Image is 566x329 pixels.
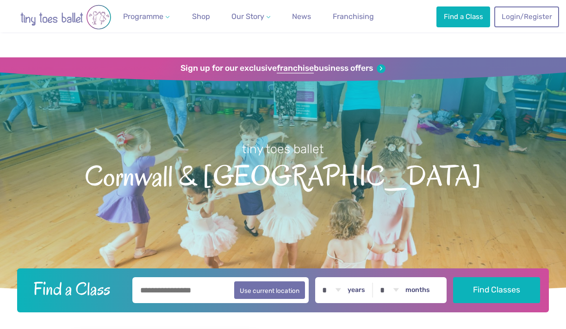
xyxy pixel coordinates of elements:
label: months [405,286,430,294]
small: tiny toes ballet [242,142,324,156]
a: Programme [119,7,173,26]
strong: franchise [277,63,314,74]
h2: Find a Class [26,277,125,300]
a: Sign up for our exclusivefranchisebusiness offers [180,63,386,74]
a: Our Story [228,7,274,26]
span: News [292,12,311,21]
button: Find Classes [453,277,540,303]
span: Cornwall & [GEOGRAPHIC_DATA] [15,157,551,192]
a: News [288,7,315,26]
a: Login/Register [494,6,559,27]
a: Shop [188,7,214,26]
label: years [348,286,365,294]
button: Use current location [234,281,305,299]
a: Franchising [329,7,378,26]
span: Franchising [333,12,374,21]
span: Our Story [231,12,264,21]
img: tiny toes ballet [10,5,121,30]
span: Programme [123,12,163,21]
a: Find a Class [436,6,490,27]
span: Shop [192,12,210,21]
